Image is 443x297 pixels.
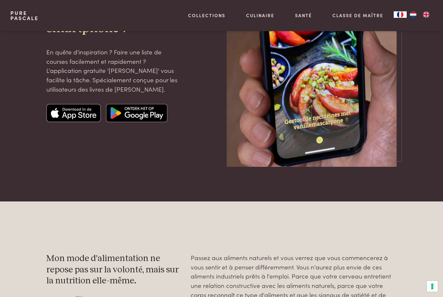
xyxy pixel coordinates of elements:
[246,12,274,19] a: Culinaire
[420,11,433,18] a: EN
[46,253,180,287] h3: Mon mode d'alimentation ne repose pas sur la volonté, mais sur la nutrition elle-même.
[295,12,312,19] a: Santé
[106,104,167,122] img: Google app store
[427,281,438,292] button: Vos préférences en matière de consentement pour les technologies de suivi
[407,11,420,18] a: NL
[394,11,407,18] div: Language
[46,104,101,122] img: Apple app store
[394,11,407,18] a: FR
[332,12,383,19] a: Classe de maître
[407,11,433,18] ul: Language list
[188,12,225,19] a: Collections
[10,10,39,21] a: PurePascale
[394,11,433,18] aside: Language selected: Français
[46,47,180,94] p: En quête d'inspiration ? Faire une liste de courses facilement et rapidement ? L'application grat...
